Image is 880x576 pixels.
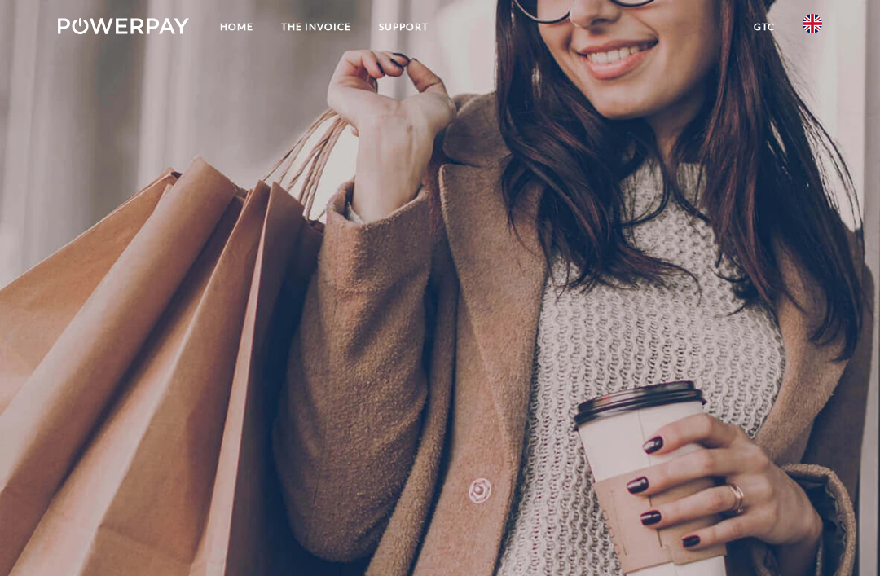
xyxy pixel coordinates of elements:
a: Home [206,12,267,42]
a: GTC [740,12,789,42]
img: logo-powerpay-white.svg [58,18,189,34]
a: THE INVOICE [267,12,365,42]
a: Support [365,12,442,42]
img: en [803,14,822,33]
